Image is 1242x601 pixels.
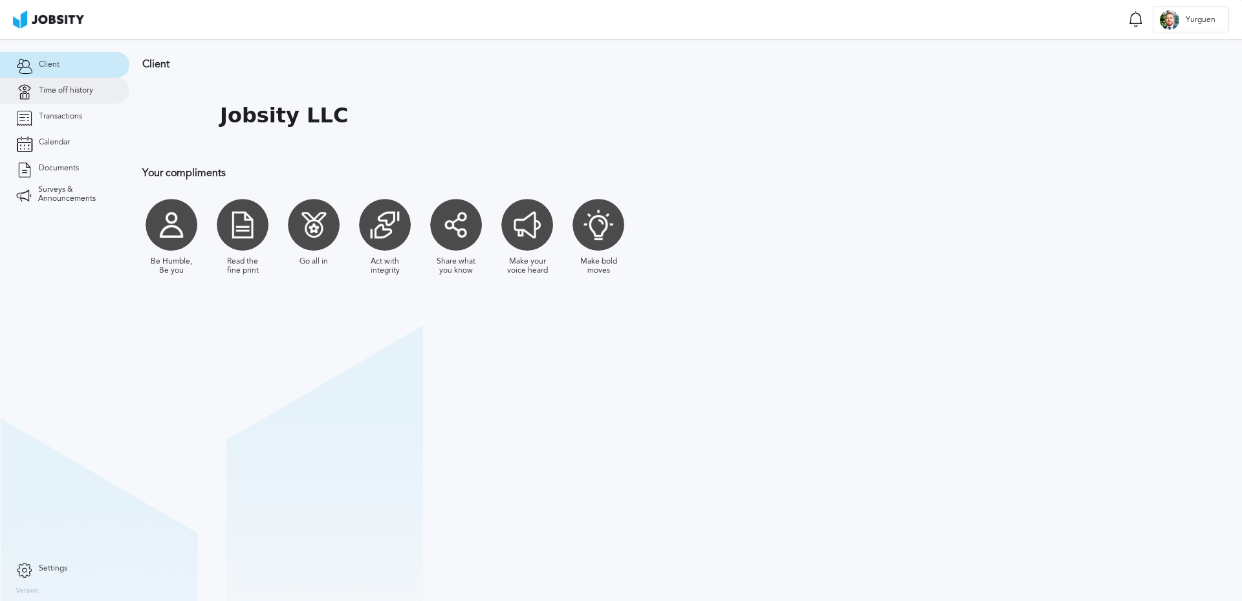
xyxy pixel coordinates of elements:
[149,257,194,275] div: Be Humble, Be you
[39,138,70,147] span: Calendar
[1160,10,1179,30] div: Y
[39,86,93,95] span: Time off history
[13,10,84,28] img: ab4bad089aa723f57921c736e9817d99.png
[220,104,348,128] h1: Jobsity LLC
[39,164,79,173] span: Documents
[220,257,265,275] div: Read the fine print
[433,257,479,275] div: Share what you know
[38,185,113,203] span: Surveys & Announcements
[1179,16,1222,25] span: Yurguen
[576,257,621,275] div: Make bold moves
[142,167,844,179] h3: Your compliments
[300,257,328,266] div: Go all in
[39,564,67,573] span: Settings
[362,257,408,275] div: Act with integrity
[142,58,844,70] h3: Client
[505,257,550,275] div: Make your voice heard
[39,60,60,69] span: Client
[16,587,40,595] label: Version:
[39,112,82,121] span: Transactions
[1153,6,1229,32] button: YYurguen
